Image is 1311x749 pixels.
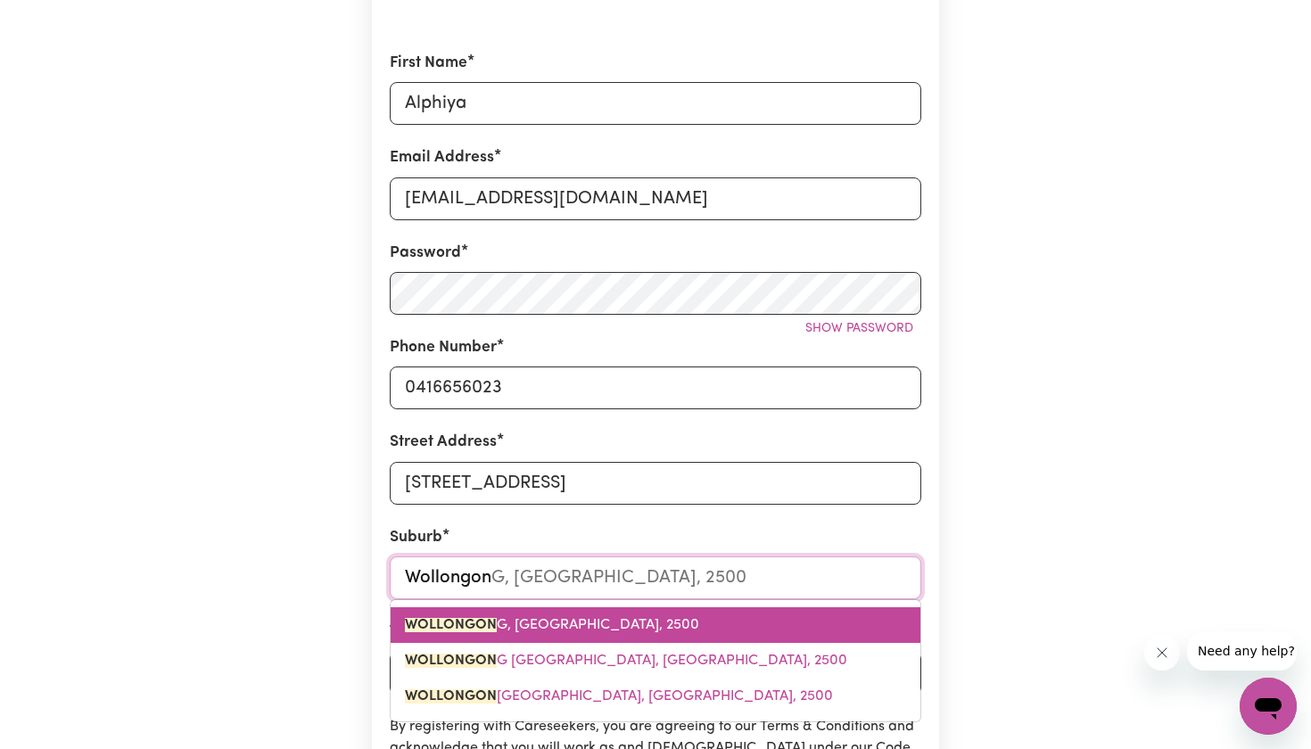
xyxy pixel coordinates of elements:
[1144,635,1180,671] iframe: Close message
[390,462,921,505] input: e.g. 221B Victoria St
[805,322,913,335] span: Show password
[405,618,497,632] mark: WOLLONGON
[390,526,442,549] label: Suburb
[391,679,920,714] a: WOLLONGONG WEST, New South Wales, 2500
[405,618,699,632] span: G, [GEOGRAPHIC_DATA], 2500
[390,431,497,454] label: Street Address
[390,599,921,722] div: menu-options
[391,607,920,643] a: WOLLONGONG, New South Wales, 2500
[390,242,461,265] label: Password
[1187,631,1297,671] iframe: Message from company
[391,643,920,679] a: WOLLONGONG DC, New South Wales, 2500
[405,654,497,668] mark: WOLLONGON
[390,52,467,75] label: First Name
[390,556,921,599] input: e.g. North Bondi, New South Wales
[390,336,497,359] label: Phone Number
[405,689,833,704] span: [GEOGRAPHIC_DATA], [GEOGRAPHIC_DATA], 2500
[405,689,497,704] mark: WOLLONGON
[390,177,921,220] input: e.g. daniela.d88@gmail.com
[1240,678,1297,735] iframe: Button to launch messaging window
[405,654,847,668] span: G [GEOGRAPHIC_DATA], [GEOGRAPHIC_DATA], 2500
[390,82,921,125] input: e.g. Daniela
[390,366,921,409] input: e.g. 0412 345 678
[797,315,921,342] button: Show password
[390,146,494,169] label: Email Address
